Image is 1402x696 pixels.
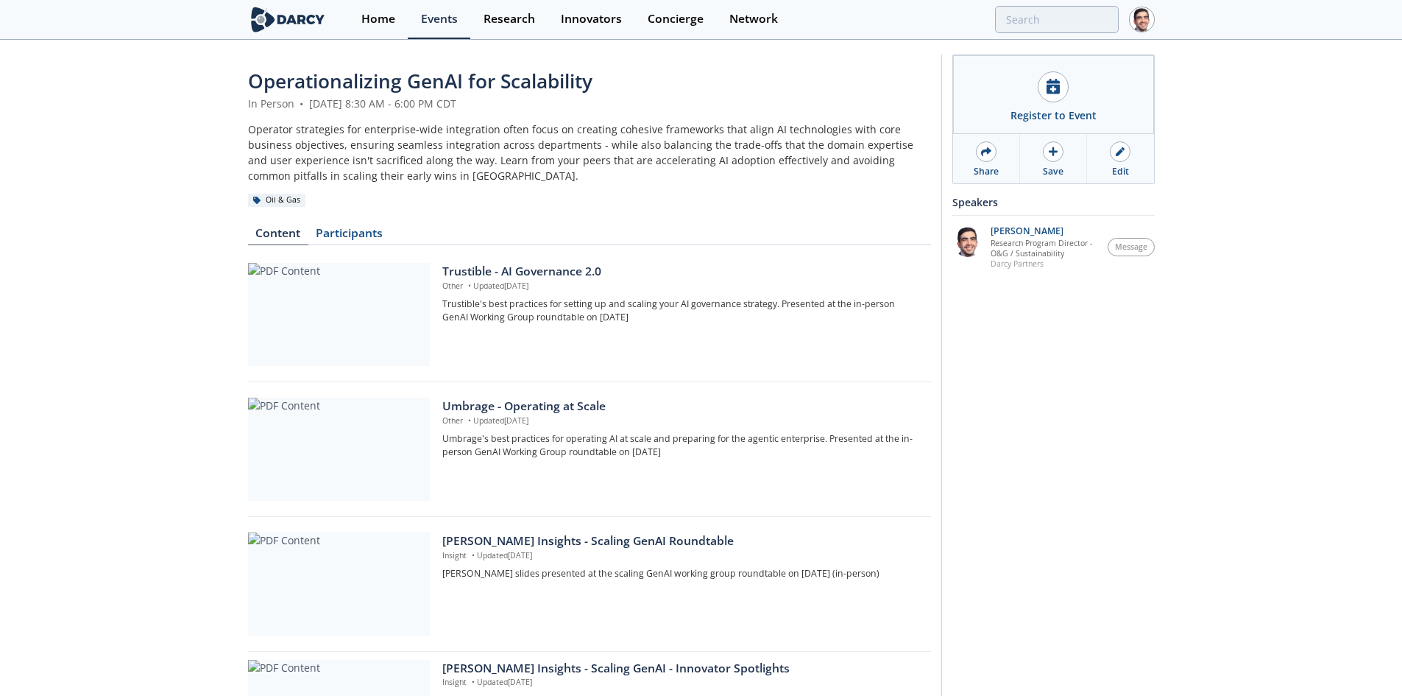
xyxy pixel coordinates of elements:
a: PDF Content [PERSON_NAME] Insights - Scaling GenAI Roundtable Insight •Updated[DATE] [PERSON_NAME... [248,532,931,636]
input: Advanced Search [995,6,1119,33]
p: Trustible's best practices for setting up and scaling your AI governance strategy. Presented at t... [442,298,920,325]
div: [PERSON_NAME] Insights - Scaling GenAI - Innovator Spotlights [442,660,920,678]
img: 44401130-f463-4f9c-a816-b31c67b6af04 [952,226,983,257]
a: PDF Content Trustible - AI Governance 2.0 Other •Updated[DATE] Trustible's best practices for set... [248,263,931,366]
div: [PERSON_NAME] Insights - Scaling GenAI Roundtable [442,532,920,550]
span: Message [1115,242,1147,253]
div: Register to Event [1010,108,1097,123]
div: Network [729,13,778,25]
span: • [297,96,306,110]
span: • [469,550,477,560]
span: • [469,677,477,687]
p: [PERSON_NAME] [991,226,1100,236]
div: Share [974,165,999,178]
div: Research [484,13,535,25]
div: Events [421,13,458,25]
img: logo-wide.svg [248,7,328,32]
p: Other Updated [DATE] [442,415,920,427]
a: Content [248,228,308,245]
a: Participants [308,228,391,245]
div: Save [1043,165,1063,178]
p: Other Updated [DATE] [442,281,920,292]
div: Operator strategies for enterprise-wide integration often focus on creating cohesive frameworks t... [248,122,931,183]
img: Profile [1129,7,1155,32]
p: Darcy Partners [991,259,1100,269]
span: • [465,415,473,426]
p: Umbrage's best practices for operating AI at scale and preparing for the agentic enterprise. Pres... [442,432,920,460]
p: [PERSON_NAME] slides presented at the scaling GenAI working group roundtable on [DATE] (in-person) [442,567,920,580]
div: Trustible - AI Governance 2.0 [442,263,920,281]
p: Research Program Director - O&G / Sustainability [991,238,1100,259]
a: PDF Content Umbrage - Operating at Scale Other •Updated[DATE] Umbrage's best practices for operat... [248,398,931,501]
p: Insight Updated [DATE] [442,677,920,689]
div: Innovators [561,13,622,25]
div: Umbrage - Operating at Scale [442,398,920,415]
div: Speakers [952,189,1155,215]
button: Message [1108,238,1155,256]
div: Edit [1112,165,1129,178]
span: Operationalizing GenAI for Scalability [248,68,592,94]
iframe: chat widget [1340,637,1387,681]
span: • [465,281,473,291]
div: Home [361,13,395,25]
div: In Person [DATE] 8:30 AM - 6:00 PM CDT [248,96,931,111]
p: Insight Updated [DATE] [442,550,920,562]
div: Concierge [648,13,704,25]
a: Edit [1087,134,1153,183]
div: Oil & Gas [248,194,306,207]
